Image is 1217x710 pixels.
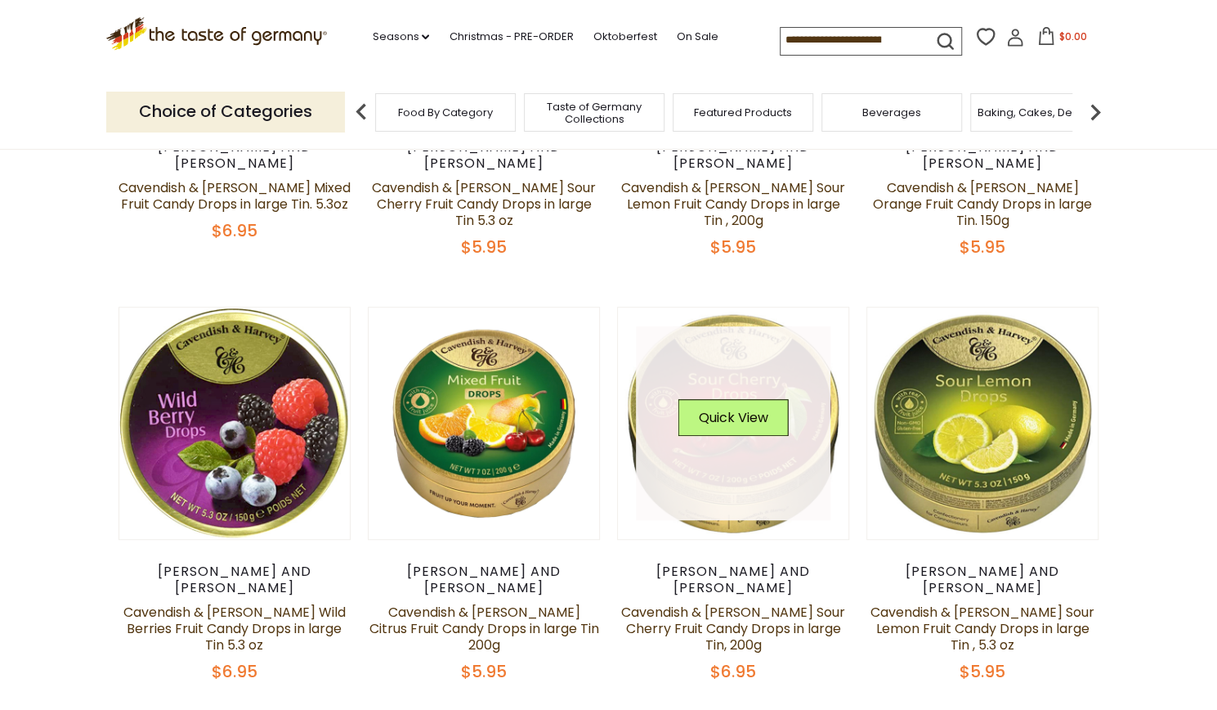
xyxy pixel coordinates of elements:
span: $6.95 [710,660,756,683]
span: $6.95 [212,660,257,683]
span: $5.95 [960,236,1005,258]
div: [PERSON_NAME] and [PERSON_NAME] [617,564,850,596]
a: Food By Category [398,106,493,119]
div: [PERSON_NAME] and [PERSON_NAME] [617,139,850,172]
div: [PERSON_NAME] and [PERSON_NAME] [866,139,1099,172]
a: Cavendish & [PERSON_NAME] Mixed Fruit Candy Drops in large Tin. 5.3oz [119,178,351,213]
a: Taste of Germany Collections [529,101,660,125]
a: Baking, Cakes, Desserts [978,106,1104,119]
span: $6.95 [212,219,257,242]
a: Cavendish & [PERSON_NAME] Wild Berries Fruit Candy Drops in large Tin 5.3 oz [123,603,346,654]
a: Cavendish & [PERSON_NAME] Sour Lemon Fruit Candy Drops in large Tin , 5.3 oz [870,603,1094,654]
img: Cavendish [618,308,849,539]
a: On Sale [676,28,718,46]
img: Cavendish [369,308,600,539]
div: [PERSON_NAME] and [PERSON_NAME] [368,139,601,172]
a: Cavendish & [PERSON_NAME] Citrus Fruit Candy Drops in large Tin 200g [369,603,598,654]
div: [PERSON_NAME] and [PERSON_NAME] [866,564,1099,596]
span: $5.95 [461,660,507,683]
span: $5.95 [461,236,507,258]
p: Choice of Categories [106,92,345,132]
img: previous arrow [345,96,378,128]
button: Quick View [678,399,789,436]
a: Cavendish & [PERSON_NAME] Sour Cherry Fruit Candy Drops in large Tin, 200g [621,603,845,654]
span: $5.95 [710,236,756,258]
img: Cavendish [867,308,1098,539]
div: [PERSON_NAME] and [PERSON_NAME] [119,564,351,596]
button: $0.00 [1027,27,1097,52]
div: [PERSON_NAME] and [PERSON_NAME] [119,139,351,172]
img: Cavendish [119,308,351,539]
a: Christmas - PRE-ORDER [449,28,573,46]
a: Cavendish & [PERSON_NAME] Sour Cherry Fruit Candy Drops in large Tin 5.3 oz [372,178,596,230]
a: Oktoberfest [593,28,656,46]
div: [PERSON_NAME] and [PERSON_NAME] [368,564,601,596]
span: $0.00 [1058,29,1086,43]
a: Beverages [862,106,921,119]
a: Seasons [372,28,429,46]
a: Featured Products [694,106,792,119]
a: Cavendish & [PERSON_NAME] Sour Lemon Fruit Candy Drops in large Tin , 200g [621,178,845,230]
span: $5.95 [960,660,1005,683]
a: Cavendish & [PERSON_NAME] Orange Fruit Candy Drops in large Tin. 150g [873,178,1092,230]
img: next arrow [1079,96,1112,128]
